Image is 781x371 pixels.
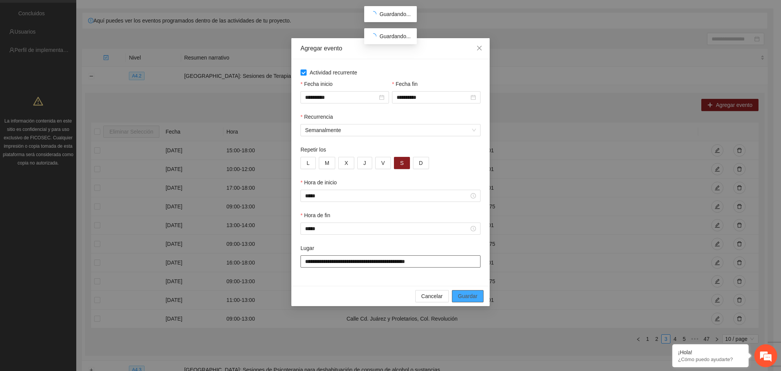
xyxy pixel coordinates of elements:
button: V [375,157,391,169]
label: Hora de fin [301,211,330,219]
textarea: Escriba su mensaje y pulse “Intro” [4,208,145,235]
button: D [413,157,429,169]
span: V [381,159,385,167]
span: X [344,159,348,167]
button: Close [469,38,490,59]
span: close [476,45,482,51]
label: Hora de inicio [301,178,337,187]
button: J [357,157,372,169]
button: S [394,157,410,169]
input: Hora de fin [305,224,469,233]
span: Semanalmente [305,124,476,136]
div: Chatee con nosotros ahora [40,39,128,49]
input: Lugar [301,255,480,268]
div: ¡Hola! [678,349,743,355]
div: Agregar evento [301,44,480,53]
span: loading [370,33,376,39]
button: L [301,157,316,169]
span: Cancelar [421,292,443,300]
span: Guardando... [379,11,411,17]
input: Fecha inicio [305,93,378,102]
button: Cancelar [415,290,449,302]
label: Lugar [301,244,314,252]
span: S [400,159,403,167]
span: Guardando... [379,33,411,39]
span: Guardar [458,292,477,300]
button: Guardar [452,290,484,302]
label: Recurrencia [301,113,333,121]
span: J [363,159,366,167]
input: Hora de inicio [305,192,469,200]
span: L [307,159,310,167]
span: D [419,159,423,167]
span: loading [370,11,376,17]
button: X [338,157,354,169]
span: M [325,159,329,167]
label: Fecha fin [392,80,418,88]
input: Fecha fin [397,93,469,102]
button: M [319,157,336,169]
span: Estamos en línea. [44,102,105,179]
div: Minimizar ventana de chat en vivo [125,4,143,22]
span: Actividad recurrente [307,68,360,77]
label: Fecha inicio [301,80,333,88]
label: Repetir los [301,145,326,154]
p: ¿Cómo puedo ayudarte? [678,356,743,362]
